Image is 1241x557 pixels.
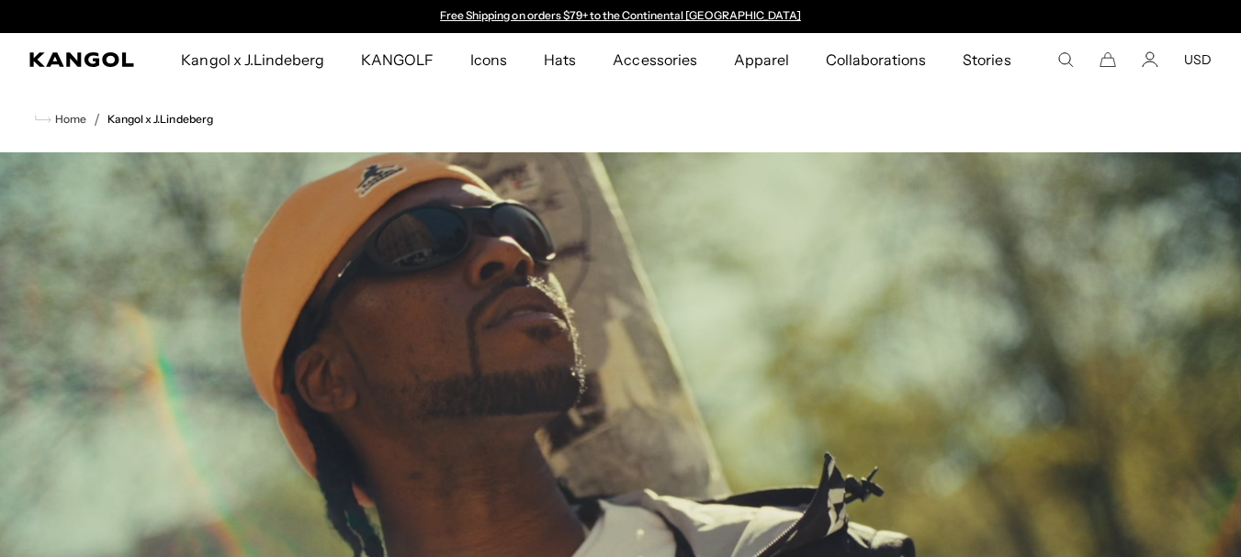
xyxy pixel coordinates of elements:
a: Kangol [29,52,135,67]
a: Accessories [594,33,715,86]
a: Kangol x J.Lindeberg [163,33,343,86]
a: Kangol x J.Lindeberg [107,113,213,126]
div: Announcement [432,9,810,24]
span: Collaborations [826,33,926,86]
a: Apparel [716,33,807,86]
a: KANGOLF [343,33,452,86]
a: Stories [944,33,1029,86]
slideshow-component: Announcement bar [432,9,810,24]
li: / [86,108,100,130]
a: Hats [525,33,594,86]
button: Cart [1100,51,1116,68]
a: Account [1142,51,1158,68]
span: Stories [963,33,1010,86]
span: Apparel [734,33,789,86]
span: Home [51,113,86,126]
div: 1 of 2 [432,9,810,24]
a: Icons [452,33,525,86]
span: Icons [470,33,507,86]
a: Free Shipping on orders $79+ to the Continental [GEOGRAPHIC_DATA] [440,8,801,22]
a: Home [35,111,86,128]
a: Collaborations [807,33,944,86]
span: KANGOLF [361,33,434,86]
button: USD [1184,51,1212,68]
span: Kangol x J.Lindeberg [181,33,324,86]
span: Hats [544,33,576,86]
summary: Search here [1057,51,1074,68]
span: Accessories [613,33,696,86]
